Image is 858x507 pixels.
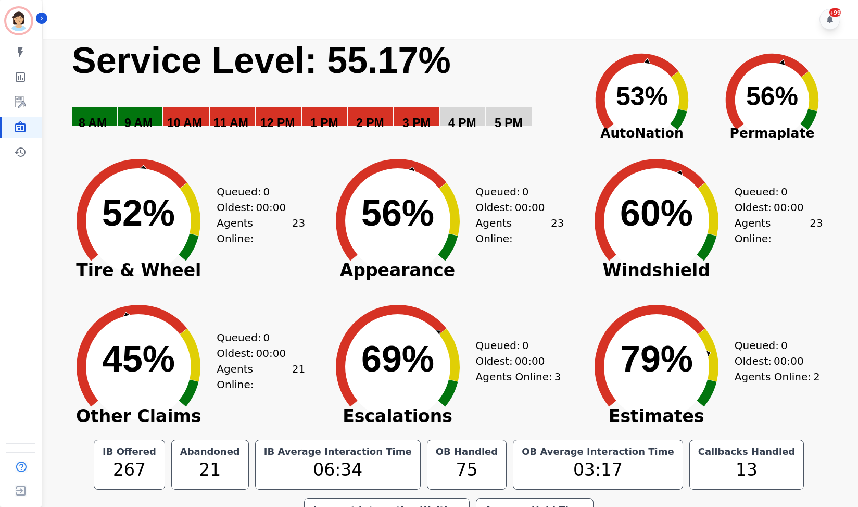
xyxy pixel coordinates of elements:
[476,200,554,215] div: Oldest:
[217,200,295,215] div: Oldest:
[60,411,217,422] span: Other Claims
[72,40,451,81] text: Service Level: 55.17%
[263,184,270,200] span: 0
[361,339,434,379] text: 69%
[60,265,217,276] span: Tire & Wheel
[124,116,153,130] text: 9 AM
[620,339,693,379] text: 79%
[520,447,676,457] div: OB Average Interaction Time
[292,361,305,392] span: 21
[262,457,414,483] div: 06:34
[781,338,788,353] span: 0
[402,116,431,130] text: 3 PM
[696,447,798,457] div: Callbacks Handled
[813,369,820,385] span: 2
[476,215,564,246] div: Agents Online:
[707,123,837,143] span: Permaplate
[515,200,545,215] span: 00:00
[71,39,570,145] svg: Service Level: 0%
[361,193,434,233] text: 56%
[781,184,788,200] span: 0
[217,215,305,246] div: Agents Online:
[167,116,202,130] text: 10 AM
[735,353,813,369] div: Oldest:
[320,411,476,422] span: Escalations
[448,116,476,130] text: 4 PM
[696,457,798,483] div: 13
[100,447,158,457] div: IB Offered
[522,338,529,353] span: 0
[217,345,295,361] div: Oldest:
[102,193,175,233] text: 52%
[774,353,804,369] span: 00:00
[217,330,295,345] div: Queued:
[774,200,804,215] span: 00:00
[551,215,564,246] span: 23
[310,116,338,130] text: 1 PM
[578,265,735,276] span: Windshield
[735,369,823,385] div: Agents Online:
[434,447,500,457] div: OB Handled
[178,457,242,483] div: 21
[476,369,564,385] div: Agents Online:
[260,116,295,130] text: 12 PM
[495,116,523,130] text: 5 PM
[100,457,158,483] div: 267
[262,447,414,457] div: IB Average Interaction Time
[554,369,561,385] span: 3
[476,184,554,200] div: Queued:
[292,215,305,246] span: 23
[620,193,693,233] text: 60%
[746,82,798,111] text: 56%
[6,8,31,33] img: Bordered avatar
[217,361,305,392] div: Agents Online:
[178,447,242,457] div: Abandoned
[735,200,813,215] div: Oldest:
[829,8,841,17] div: +99
[735,215,823,246] div: Agents Online:
[522,184,529,200] span: 0
[320,265,476,276] span: Appearance
[213,116,248,130] text: 11 AM
[735,338,813,353] div: Queued:
[256,345,286,361] span: 00:00
[616,82,668,111] text: 53%
[515,353,545,369] span: 00:00
[735,184,813,200] div: Queued:
[476,338,554,353] div: Queued:
[217,184,295,200] div: Queued:
[256,200,286,215] span: 00:00
[356,116,384,130] text: 2 PM
[577,123,707,143] span: AutoNation
[79,116,107,130] text: 8 AM
[578,411,735,422] span: Estimates
[434,457,500,483] div: 75
[263,330,270,345] span: 0
[810,215,823,246] span: 23
[520,457,676,483] div: 03:17
[476,353,554,369] div: Oldest:
[102,339,175,379] text: 45%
